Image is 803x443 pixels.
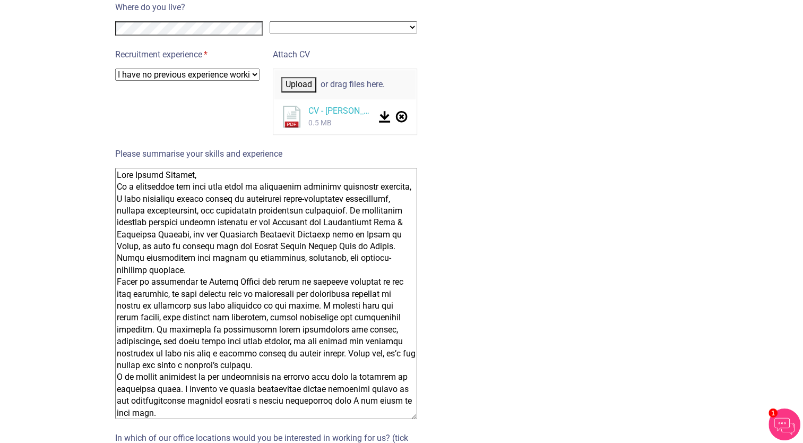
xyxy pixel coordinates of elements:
[308,105,373,117] a: CV - [PERSON_NAME].pdf
[281,77,316,92] button: Upload
[286,79,312,89] span: Upload
[273,46,417,61] label: Attach CV
[115,21,263,36] input: State / Province / Region
[115,46,260,61] label: Recruitment experience
[115,145,418,160] label: Please summarise your skills and experience
[270,21,418,33] select: Country
[308,118,373,128] div: 0.5 MB
[769,408,778,418] span: 1
[377,109,392,124] button: Download CV - Myriam Dbouk.pdf
[394,109,409,124] button: Remove CV - Myriam Dbouk.pdf
[769,408,800,440] img: Chatbot
[321,79,385,90] span: or drag files here.
[287,122,297,127] text: pdf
